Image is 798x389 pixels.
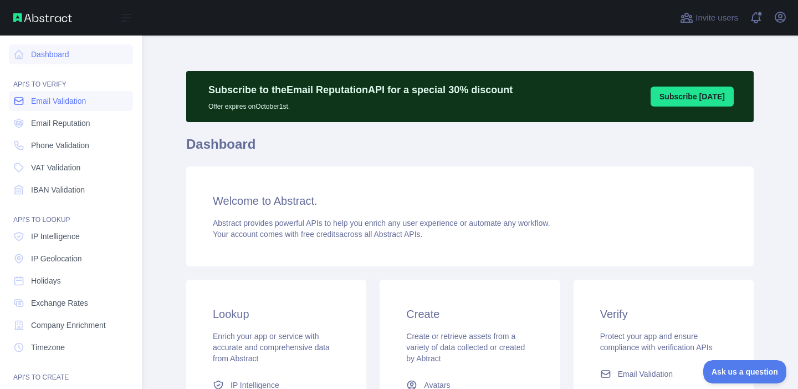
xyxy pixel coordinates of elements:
span: VAT Validation [31,162,80,173]
a: IBAN Validation [9,180,133,200]
a: Dashboard [9,44,133,64]
span: Invite users [695,12,738,24]
h3: Verify [600,306,727,322]
span: Protect your app and ensure compliance with verification APIs [600,332,713,352]
a: Phone Validation [9,135,133,155]
iframe: Toggle Customer Support [703,360,787,383]
span: Phone Validation [31,140,89,151]
span: Enrich your app or service with accurate and comprehensive data from Abstract [213,332,330,363]
span: Email Validation [31,95,86,107]
div: API'S TO CREATE [9,360,133,382]
span: Company Enrichment [31,320,106,331]
a: Company Enrichment [9,315,133,335]
span: Abstract provides powerful APIs to help you enrich any user experience or automate any workflow. [213,219,550,228]
span: free credits [301,230,339,239]
button: Invite users [678,9,740,27]
a: IP Intelligence [9,226,133,246]
span: Holidays [31,275,61,286]
a: Exchange Rates [9,293,133,313]
a: Email Reputation [9,113,133,133]
span: Create or retrieve assets from a variety of data collected or created by Abtract [406,332,525,363]
a: Email Validation [9,91,133,111]
a: IP Geolocation [9,249,133,269]
img: Abstract API [13,13,72,22]
h3: Create [406,306,533,322]
a: Email Validation [596,364,731,384]
h1: Dashboard [186,135,754,162]
span: Email Reputation [31,118,90,129]
span: Timezone [31,342,65,353]
h3: Lookup [213,306,340,322]
p: Offer expires on October 1st. [208,98,513,111]
span: Your account comes with across all Abstract APIs. [213,230,422,239]
button: Subscribe [DATE] [651,87,734,107]
div: API'S TO LOOKUP [9,202,133,224]
span: IP Geolocation [31,253,82,264]
div: API'S TO VERIFY [9,67,133,89]
span: IBAN Validation [31,184,85,195]
span: Exchange Rates [31,297,88,309]
a: Holidays [9,271,133,291]
p: Subscribe to the Email Reputation API for a special 30 % discount [208,82,513,98]
h3: Welcome to Abstract. [213,193,727,209]
a: VAT Validation [9,158,133,178]
span: Email Validation [618,368,673,380]
a: Timezone [9,337,133,357]
span: IP Intelligence [31,231,80,242]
